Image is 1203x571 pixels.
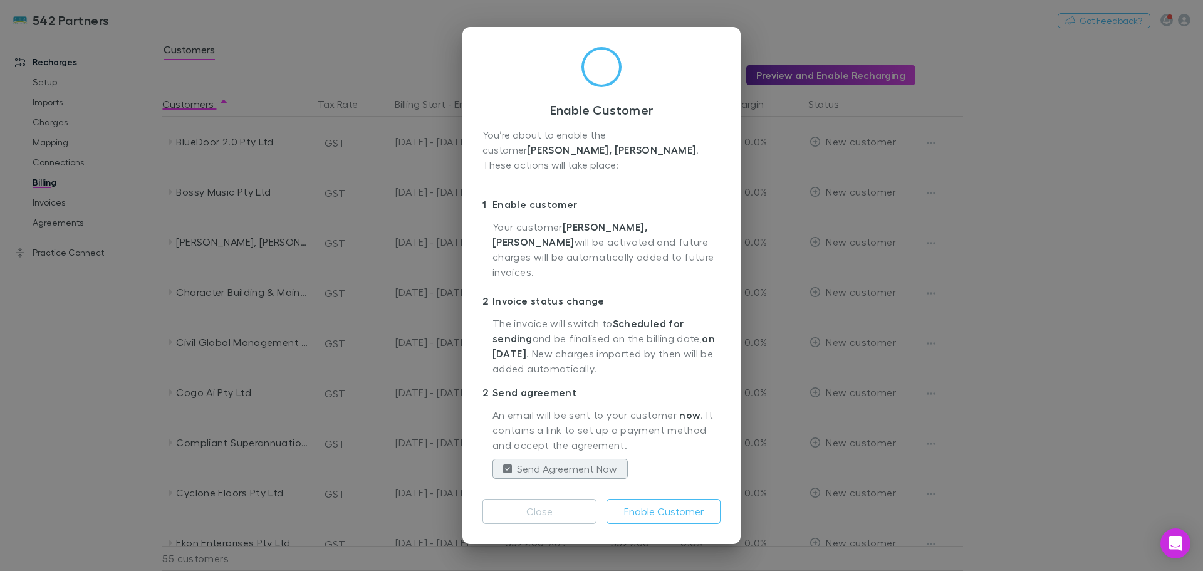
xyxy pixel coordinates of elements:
div: 1 [482,197,492,212]
button: Close [482,499,596,524]
p: Invoice status change [482,291,721,311]
strong: [PERSON_NAME], [PERSON_NAME] [492,221,647,248]
p: The invoice will switch to and be finalised on the billing date, . New charges imported by then w... [492,316,721,377]
p: Enable customer [482,194,721,214]
p: Your customer will be activated and future charges will be automatically added to future invoices. [492,219,721,286]
button: Enable Customer [607,499,721,524]
div: 2 [482,385,492,400]
div: Open Intercom Messenger [1160,528,1190,558]
strong: [PERSON_NAME], [PERSON_NAME] [527,144,696,156]
div: 2 [482,293,492,308]
label: Send Agreement Now [517,461,617,476]
h3: Enable Customer [482,102,721,117]
div: You’re about to enable the customer . These actions will take place: [482,127,721,174]
button: Send Agreement Now [492,459,628,479]
strong: now [679,409,700,421]
p: Send agreement [482,382,721,402]
p: An email will be sent to your customer . It contains a link to set up a payment method and accept... [492,407,721,454]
